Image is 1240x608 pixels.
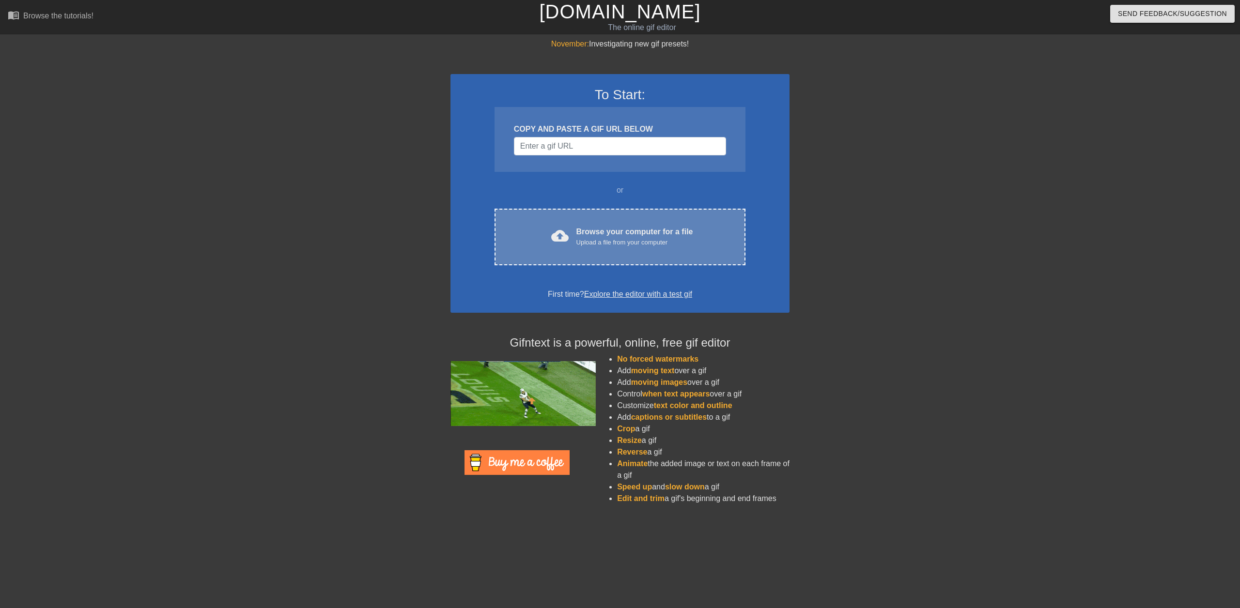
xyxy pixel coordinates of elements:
[617,388,790,400] li: Control over a gif
[584,290,692,298] a: Explore the editor with a test gif
[617,377,790,388] li: Add over a gif
[8,9,19,21] span: menu_book
[617,411,790,423] li: Add to a gif
[1110,5,1235,23] button: Send Feedback/Suggestion
[23,12,93,20] div: Browse the tutorials!
[450,361,596,426] img: football_small.gif
[631,378,687,386] span: moving images
[551,40,589,48] span: November:
[617,448,647,456] span: Reverse
[617,458,790,481] li: the added image or text on each frame of a gif
[631,413,707,421] span: captions or subtitles
[1118,8,1227,20] span: Send Feedback/Suggestion
[631,366,675,375] span: moving text
[617,483,652,491] span: Speed up
[665,483,705,491] span: slow down
[617,481,790,493] li: and a gif
[463,289,777,300] div: First time?
[576,238,693,247] div: Upload a file from your computer
[576,226,693,247] div: Browse your computer for a file
[8,9,93,24] a: Browse the tutorials!
[450,38,790,50] div: Investigating new gif presets!
[418,22,866,33] div: The online gif editor
[514,137,726,155] input: Username
[465,450,570,475] img: Buy Me A Coffee
[551,227,569,244] span: cloud_upload
[642,390,710,398] span: when text appears
[617,425,635,433] span: Crop
[617,446,790,458] li: a gif
[539,1,700,22] a: [DOMAIN_NAME]
[617,423,790,435] li: a gif
[617,436,642,444] span: Resize
[617,365,790,377] li: Add over a gif
[617,459,648,468] span: Animate
[654,401,732,410] span: text color and outline
[617,493,790,504] li: a gif's beginning and end frames
[617,435,790,446] li: a gif
[617,355,698,363] span: No forced watermarks
[463,87,777,103] h3: To Start:
[617,400,790,411] li: Customize
[450,336,790,350] h4: Gifntext is a powerful, online, free gif editor
[514,123,726,135] div: COPY AND PASTE A GIF URL BELOW
[476,184,764,196] div: or
[617,494,665,502] span: Edit and trim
